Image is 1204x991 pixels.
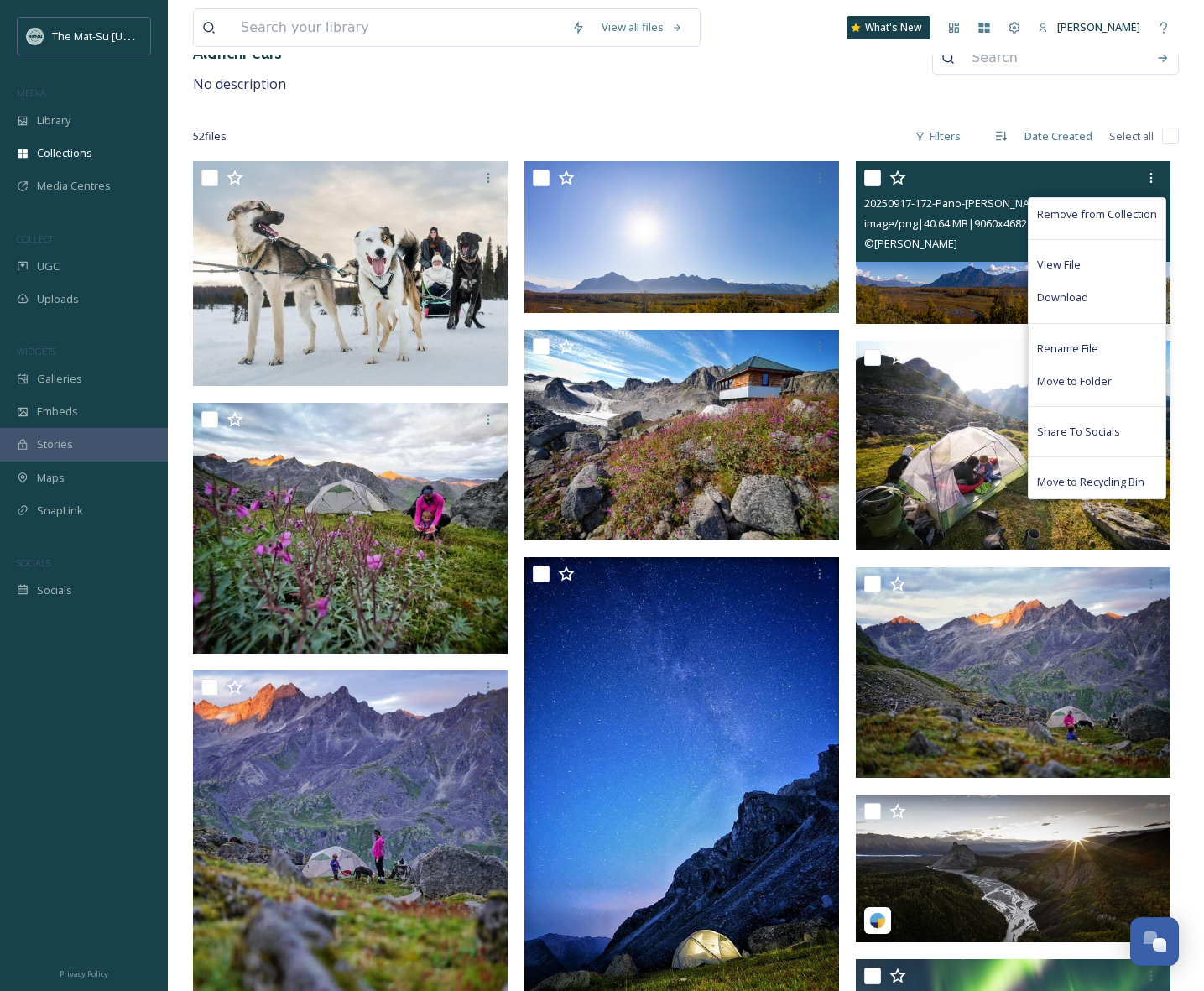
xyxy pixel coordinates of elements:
[193,161,508,386] img: Susitna Sled Dog Adventures - APA_10_6_2025.jpg
[37,436,73,452] span: Stories
[856,795,1170,942] img: mlenny-17955822254994160.jpeg
[37,470,65,486] span: Maps
[1029,11,1149,44] a: [PERSON_NAME]
[37,291,79,307] span: Uploads
[37,371,82,387] span: Galleries
[524,161,839,313] img: 20250917-021-Pano-2-2-Justin%20Saunders.png
[37,178,111,194] span: Media Centres
[864,236,957,251] span: © [PERSON_NAME]
[864,196,1140,211] span: 20250917-172-Pano-[PERSON_NAME]%20Saunders.png
[37,258,60,274] span: UGC
[52,28,169,44] span: The Mat-Su [US_STATE]
[193,75,286,93] span: No description
[1037,341,1098,357] span: Rename File
[37,503,83,519] span: SnapLink
[60,962,108,983] a: Privacy Policy
[847,16,930,39] a: What's New
[906,120,969,153] div: Filters
[1016,120,1101,153] div: Date Created
[1037,206,1157,222] span: Remove from Collection
[524,330,839,540] img: matt_wild_IG-akwild_2-Matt%20Wild.jpg
[1037,289,1088,305] span: Download
[1130,917,1179,966] button: Open Chat
[37,112,70,128] span: Library
[17,86,46,99] span: MEDIA
[856,567,1170,778] img: matt_wild_IG-akwild_6-Matt%20Wild.jpg
[869,912,886,929] img: snapsea-logo.png
[37,582,72,598] span: Socials
[37,404,78,420] span: Embeds
[232,9,563,46] input: Search your library
[1109,128,1154,144] span: Select all
[1037,424,1120,440] span: Share To Socials
[856,341,1170,551] img: matt_wild_IG-akwild_3-Matt%20Wild.jpg
[17,232,53,245] span: COLLECT
[17,345,55,357] span: WIDGETS
[193,403,508,654] img: matt_wild_IG-akwild_1-Matt%20Wild.jpg
[1037,373,1112,389] span: Move to Folder
[1037,257,1081,273] span: View File
[1057,19,1140,34] span: [PERSON_NAME]
[193,128,227,144] span: 52 file s
[593,11,691,44] a: View all files
[37,145,92,161] span: Collections
[864,216,1027,231] span: image/png | 40.64 MB | 9060 x 4682
[17,556,50,569] span: SOCIALS
[60,968,108,979] span: Privacy Policy
[27,28,44,44] img: Social_thumbnail.png
[963,39,1148,76] input: Search
[1037,474,1144,490] span: Move to Recycling Bin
